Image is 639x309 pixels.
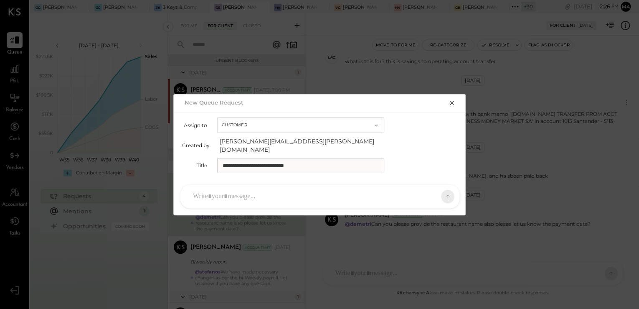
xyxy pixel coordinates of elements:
[185,99,243,106] h2: New Queue Request
[182,162,207,169] label: Title
[182,142,210,148] label: Created by
[217,117,384,133] button: Customer
[182,122,207,128] label: Assign to
[220,137,387,154] span: [PERSON_NAME][EMAIL_ADDRESS][PERSON_NAME][DOMAIN_NAME]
